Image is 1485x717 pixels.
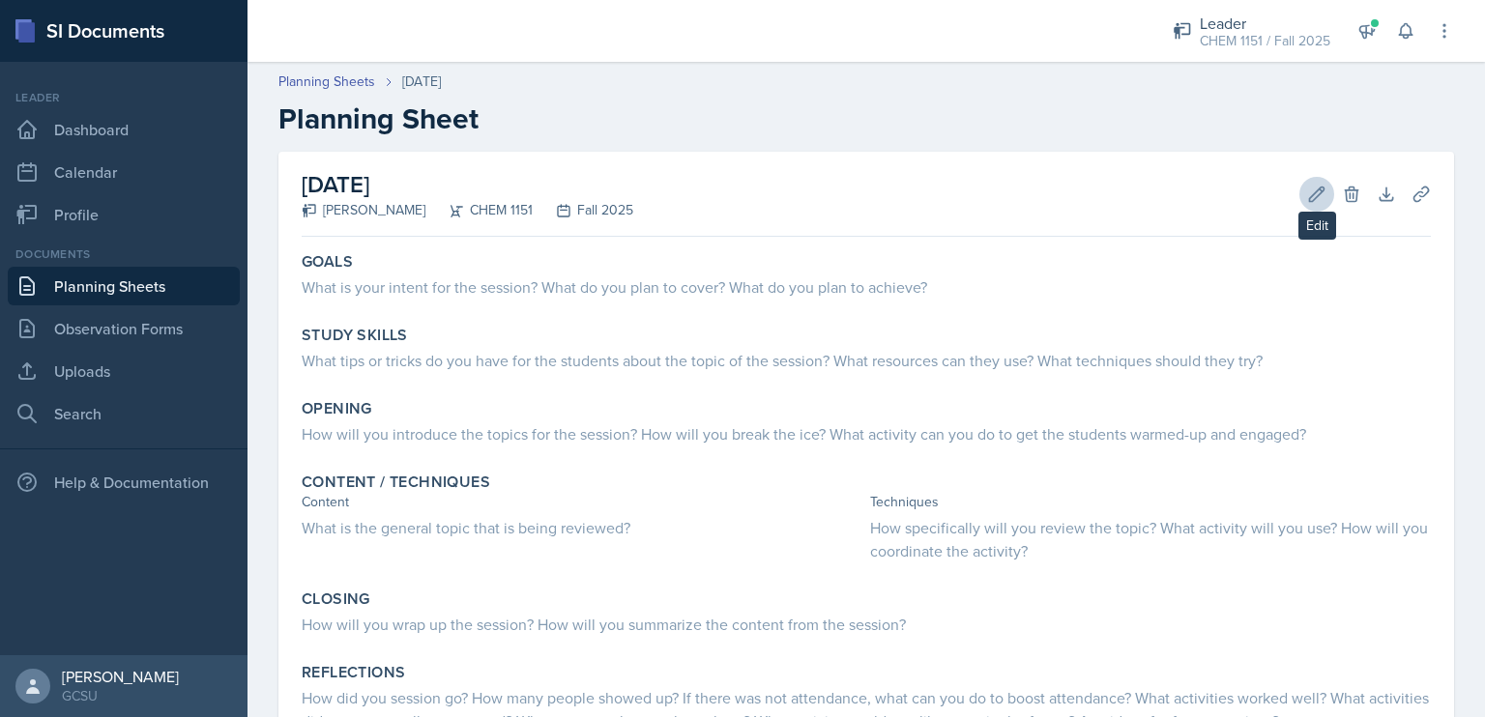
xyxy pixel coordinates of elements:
[302,399,372,418] label: Opening
[8,463,240,502] div: Help & Documentation
[302,349,1431,372] div: What tips or tricks do you have for the students about the topic of the session? What resources c...
[8,153,240,191] a: Calendar
[302,252,353,272] label: Goals
[302,589,370,609] label: Closing
[278,101,1454,136] h2: Planning Sheet
[62,686,179,705] div: GCSU
[870,492,1431,512] div: Techniques
[302,326,408,345] label: Study Skills
[302,275,1431,299] div: What is your intent for the session? What do you plan to cover? What do you plan to achieve?
[302,492,862,512] div: Content
[870,516,1431,562] div: How specifically will you review the topic? What activity will you use? How will you coordinate t...
[302,516,862,539] div: What is the general topic that is being reviewed?
[62,667,179,686] div: [PERSON_NAME]
[302,200,425,220] div: [PERSON_NAME]
[8,245,240,263] div: Documents
[302,663,405,682] label: Reflections
[8,394,240,433] a: Search
[402,72,441,92] div: [DATE]
[302,613,1431,636] div: How will you wrap up the session? How will you summarize the content from the session?
[8,195,240,234] a: Profile
[1200,12,1330,35] div: Leader
[533,200,633,220] div: Fall 2025
[302,167,633,202] h2: [DATE]
[425,200,533,220] div: CHEM 1151
[8,110,240,149] a: Dashboard
[278,72,375,92] a: Planning Sheets
[8,309,240,348] a: Observation Forms
[8,89,240,106] div: Leader
[1299,177,1334,212] button: Edit
[302,473,490,492] label: Content / Techniques
[8,352,240,390] a: Uploads
[1200,31,1330,51] div: CHEM 1151 / Fall 2025
[8,267,240,305] a: Planning Sheets
[302,422,1431,445] div: How will you introduce the topics for the session? How will you break the ice? What activity can ...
